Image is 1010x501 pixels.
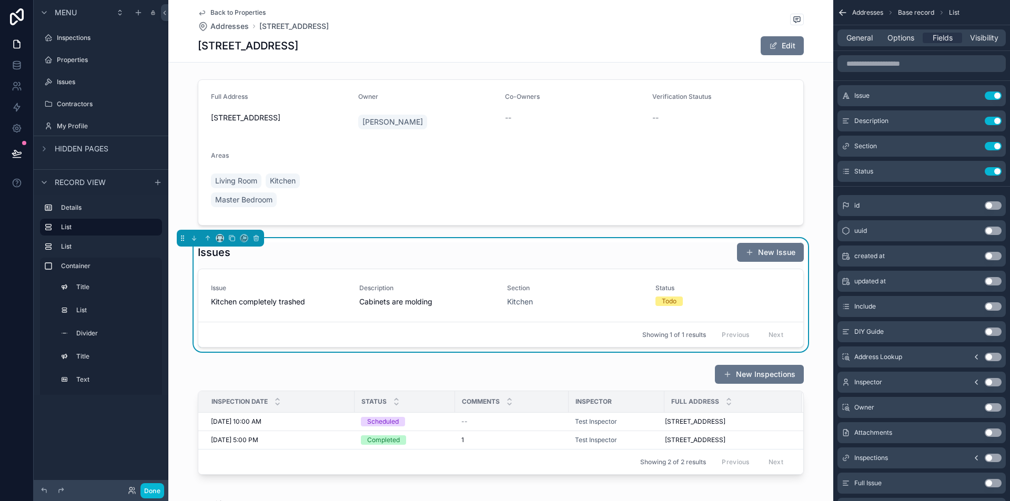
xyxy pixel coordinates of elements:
[854,227,867,235] span: uuid
[854,117,888,125] span: Description
[55,177,106,188] span: Record view
[854,328,884,336] span: DIY Guide
[671,397,719,406] span: Full Address
[854,302,876,311] span: Include
[61,223,154,231] label: List
[76,283,156,291] label: Title
[462,397,500,406] span: Comments
[61,262,158,270] label: Container
[198,245,230,260] h1: Issues
[211,397,268,406] span: Inspection Date
[40,96,162,113] a: Contractors
[898,8,934,17] span: Base record
[76,352,156,361] label: Title
[57,34,160,42] label: Inspections
[887,33,914,43] span: Options
[34,195,168,395] div: scrollable content
[359,296,495,307] span: Cabinets are molding
[655,284,791,292] span: Status
[854,454,888,462] span: Inspections
[662,296,676,306] div: Todo
[259,21,329,32] a: [STREET_ADDRESS]
[737,243,804,262] button: New Issue
[198,269,803,322] a: IssueKitchen completely trashedDescriptionCabinets are moldingSectionKitchenStatusTodo
[57,100,160,108] label: Contractors
[57,78,160,86] label: Issues
[854,403,874,412] span: Owner
[642,331,706,339] span: Showing 1 of 1 results
[933,33,953,43] span: Fields
[55,144,108,154] span: Hidden pages
[40,52,162,68] a: Properties
[949,8,959,17] span: List
[40,29,162,46] a: Inspections
[140,483,164,498] button: Done
[359,284,495,292] span: Description
[970,33,998,43] span: Visibility
[198,38,298,53] h1: [STREET_ADDRESS]
[76,306,156,314] label: List
[507,296,533,307] a: Kitchen
[575,397,612,406] span: Inspector
[852,8,883,17] span: Addresses
[61,203,158,212] label: Details
[57,56,160,64] label: Properties
[507,284,643,292] span: Section
[40,118,162,135] a: My Profile
[211,284,347,292] span: Issue
[211,296,347,307] span: Kitchen completely trashed
[761,36,804,55] button: Edit
[198,8,266,17] a: Back to Properties
[57,122,160,130] label: My Profile
[40,74,162,90] a: Issues
[361,397,387,406] span: Status
[854,353,902,361] span: Address Lookup
[854,142,877,150] span: Section
[55,7,77,18] span: Menu
[61,242,158,251] label: List
[854,479,882,487] span: Full Issue
[640,458,706,466] span: Showing 2 of 2 results
[854,91,870,100] span: Issue
[854,378,882,386] span: Inspector
[854,252,885,260] span: created at
[854,428,892,437] span: Attachments
[76,375,156,384] label: Text
[198,21,249,32] a: Addresses
[76,329,156,338] label: Divider
[854,167,873,176] span: Status
[846,33,873,43] span: General
[854,201,860,210] span: id
[210,8,266,17] span: Back to Properties
[854,277,886,285] span: updated at
[210,21,249,32] span: Addresses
